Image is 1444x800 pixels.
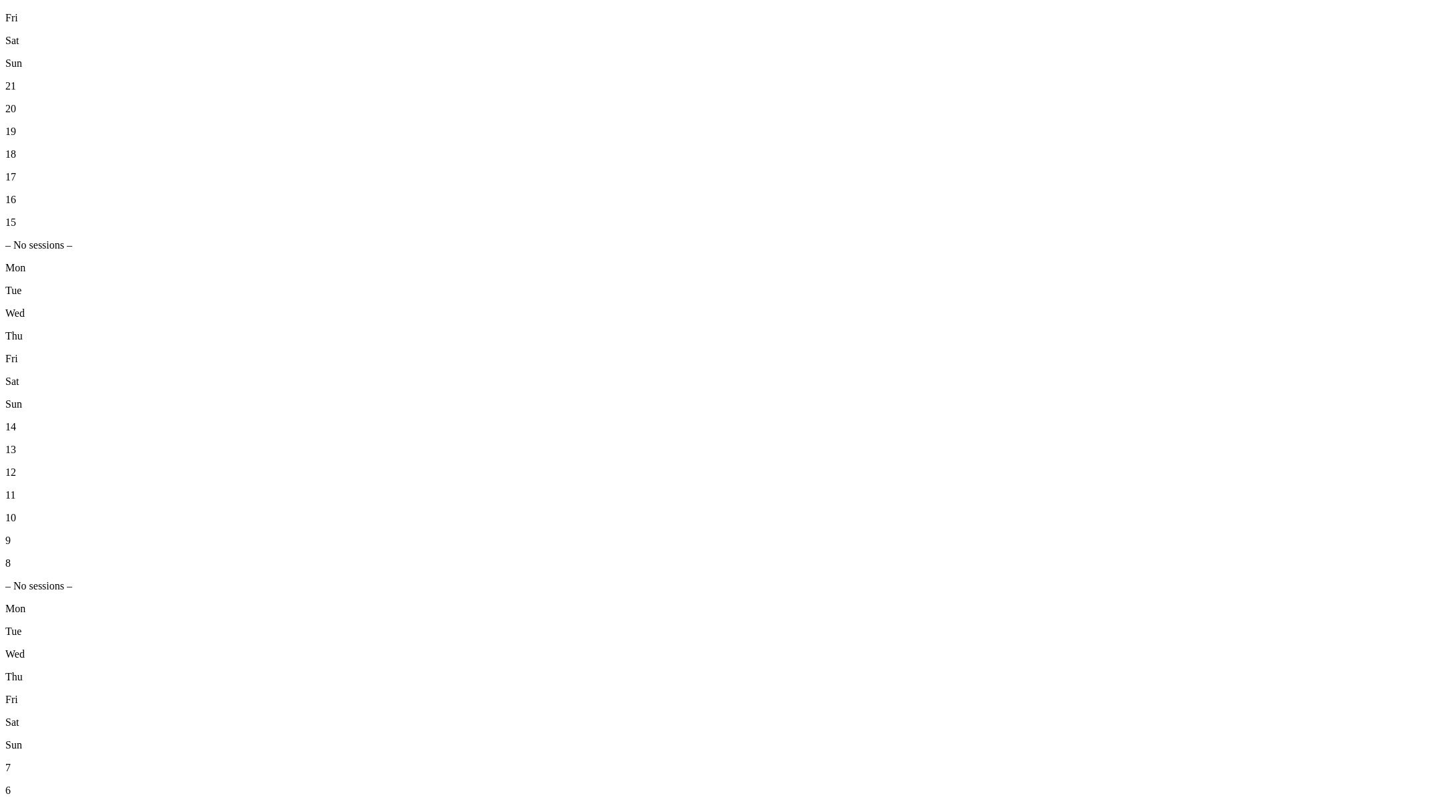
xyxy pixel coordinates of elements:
p: Sat [5,35,1439,47]
p: Wed [5,648,1439,660]
p: Wed [5,307,1439,319]
span: 12 [5,466,16,478]
span: 16 [5,194,16,205]
p: Sat [5,376,1439,388]
p: Fri [5,12,1439,24]
span: 15 [5,217,16,228]
p: Fri [5,694,1439,706]
span: 7 [5,762,11,773]
p: Thu [5,671,1439,683]
span: 18 [5,148,16,160]
span: 10 [5,512,16,523]
p: Mon [5,262,1439,274]
p: Sun [5,57,1439,70]
span: 14 [5,421,16,432]
div: – No sessions – [5,580,1439,592]
span: 13 [5,444,16,455]
span: 8 [5,557,11,569]
span: 21 [5,80,16,92]
span: 17 [5,171,16,182]
div: – No sessions – [5,239,1439,251]
span: 19 [5,126,16,137]
p: Sat [5,716,1439,728]
p: Tue [5,626,1439,638]
p: Thu [5,330,1439,342]
p: Sun [5,398,1439,410]
span: 11 [5,489,15,501]
p: Mon [5,603,1439,615]
span: 6 [5,785,11,796]
p: Fri [5,353,1439,365]
span: 20 [5,103,16,114]
p: Tue [5,285,1439,297]
p: Sun [5,739,1439,751]
span: 9 [5,535,11,546]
